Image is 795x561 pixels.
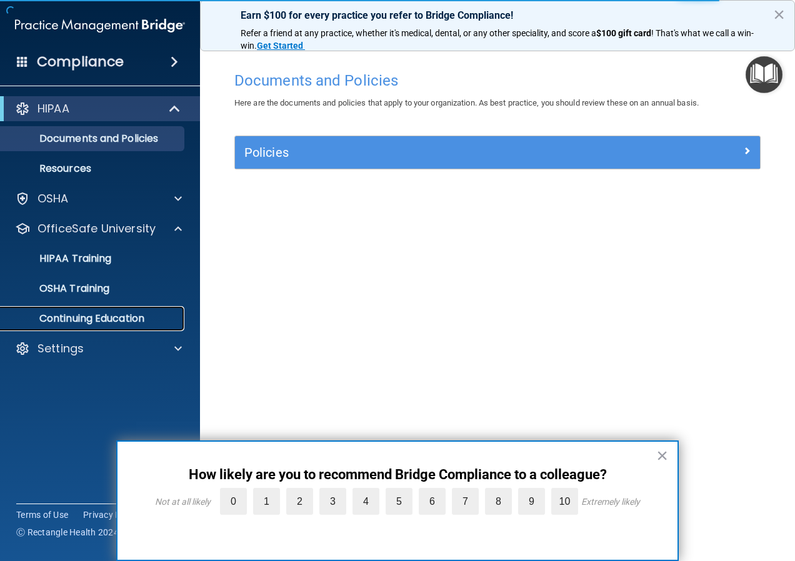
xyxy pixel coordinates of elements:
p: OSHA [37,191,69,206]
label: 9 [518,488,545,515]
strong: $100 gift card [596,28,651,38]
label: 8 [485,488,512,515]
h5: Policies [244,146,619,159]
p: Documents and Policies [8,132,179,145]
label: 1 [253,488,280,515]
label: 7 [452,488,479,515]
p: HIPAA Training [8,252,111,265]
a: Privacy Policy [83,509,139,521]
span: Ⓒ Rectangle Health 2024 [16,526,119,539]
img: PMB logo [15,13,185,38]
label: 3 [319,488,346,515]
label: 0 [220,488,247,515]
p: HIPAA [37,101,69,116]
label: 5 [386,488,412,515]
div: Extremely likely [581,497,640,507]
button: Close [656,445,668,465]
h4: Compliance [37,53,124,71]
strong: Get Started [257,41,303,51]
p: How likely are you to recommend Bridge Compliance to a colleague? [142,467,652,483]
p: OSHA Training [8,282,109,295]
button: Open Resource Center [746,56,782,93]
button: Close [773,4,785,24]
h4: Documents and Policies [234,72,761,89]
label: 4 [352,488,379,515]
span: Refer a friend at any practice, whether it's medical, dental, or any other speciality, and score a [241,28,596,38]
a: Terms of Use [16,509,68,521]
span: ! That's what we call a win-win. [241,28,754,51]
p: Earn $100 for every practice you refer to Bridge Compliance! [241,9,754,21]
div: Not at all likely [155,497,211,507]
p: Continuing Education [8,312,179,325]
label: 2 [286,488,313,515]
p: OfficeSafe University [37,221,156,236]
span: Here are the documents and policies that apply to your organization. As best practice, you should... [234,98,699,107]
label: 10 [551,488,578,515]
p: Resources [8,162,179,175]
label: 6 [419,488,446,515]
p: Settings [37,341,84,356]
